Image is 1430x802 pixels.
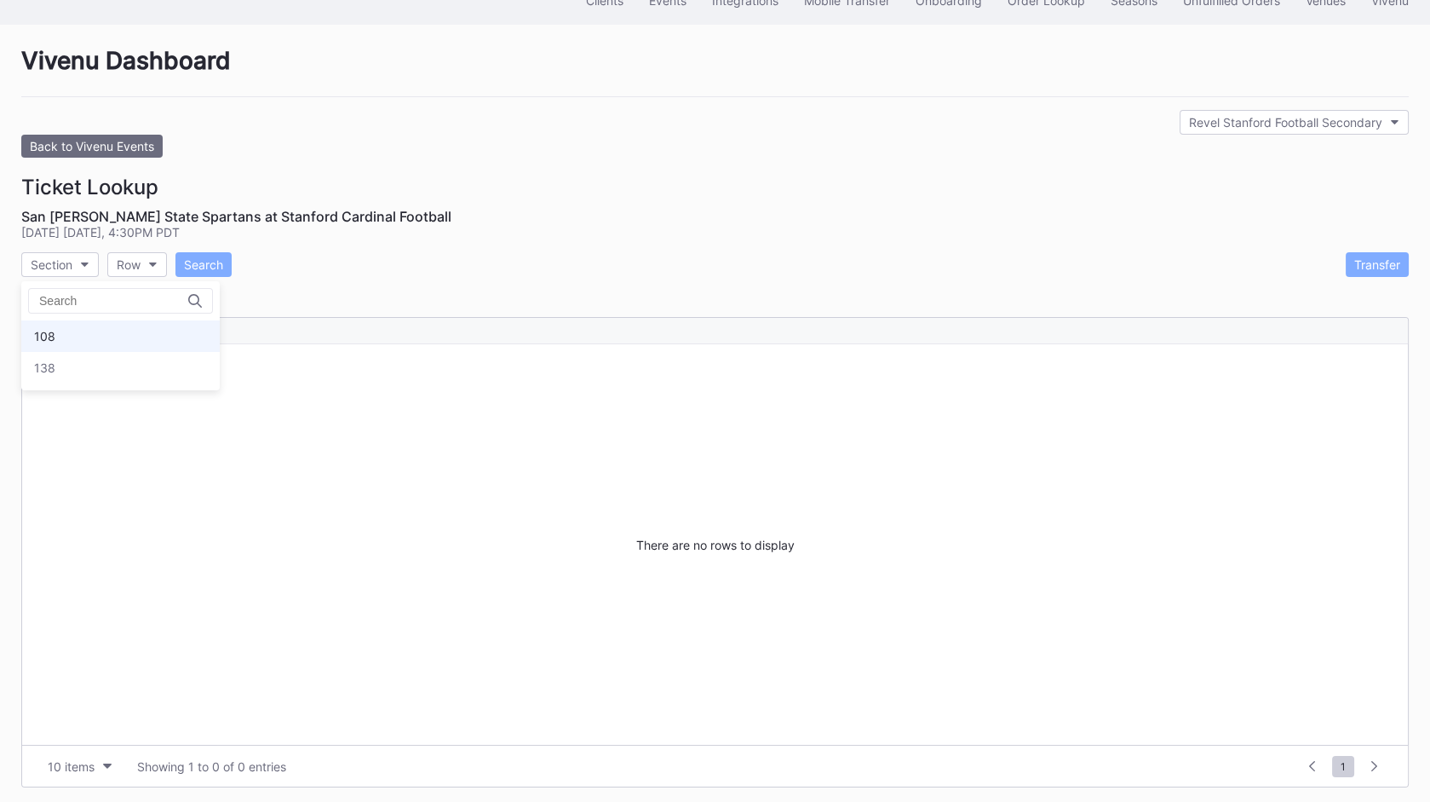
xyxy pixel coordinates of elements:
[137,759,286,774] div: Showing 1 to 0 of 0 entries
[1332,756,1354,777] span: 1
[48,759,95,774] div: 10 items
[34,329,55,343] div: 108
[34,361,55,375] div: 138
[39,755,120,778] button: 10 items
[39,294,188,308] input: Search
